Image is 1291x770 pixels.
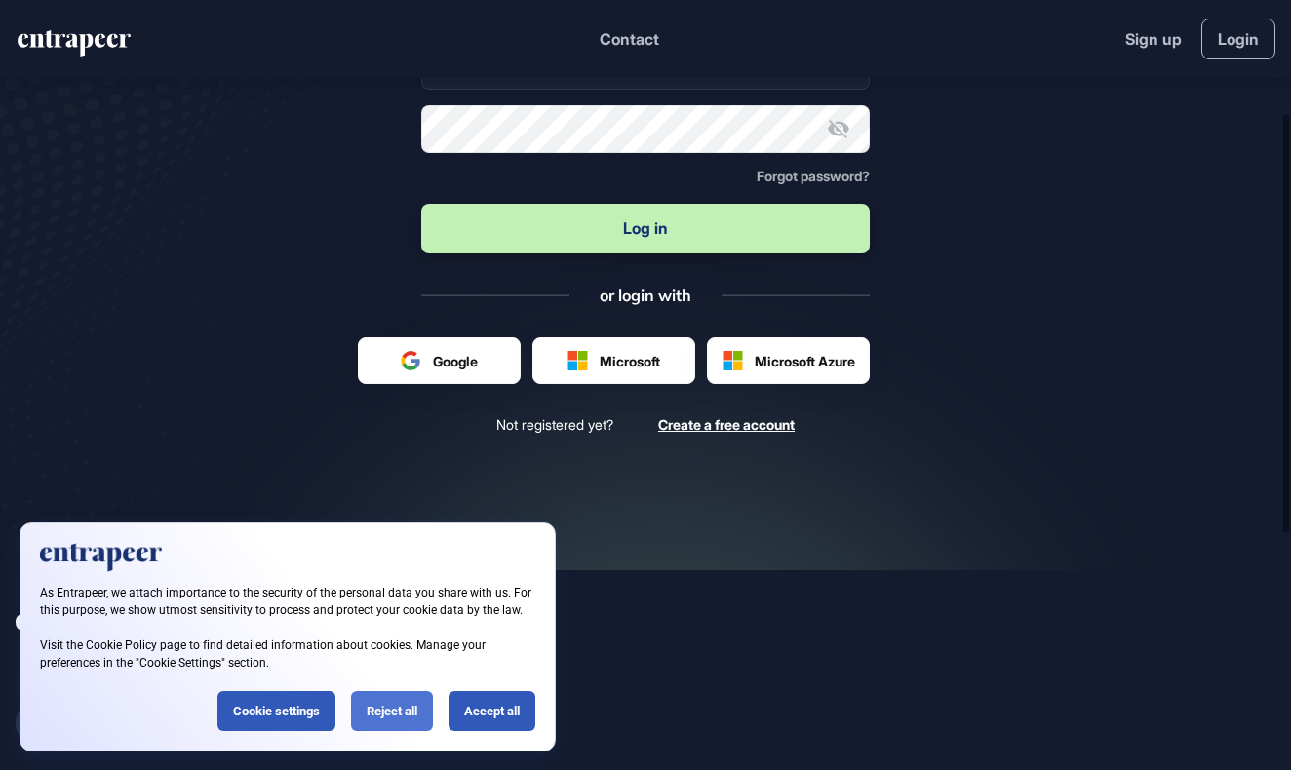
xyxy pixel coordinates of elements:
[658,415,795,434] a: Create a free account
[600,26,659,52] button: Contact
[496,415,613,434] span: Not registered yet?
[421,204,870,253] button: Log in
[1201,19,1275,59] a: Login
[1125,27,1182,51] a: Sign up
[658,416,795,433] span: Create a free account
[16,30,133,63] a: entrapeer-logo
[757,169,870,184] a: Forgot password?
[757,168,870,184] span: Forgot password?
[16,700,62,747] a: Linkedin
[600,285,691,306] div: or login with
